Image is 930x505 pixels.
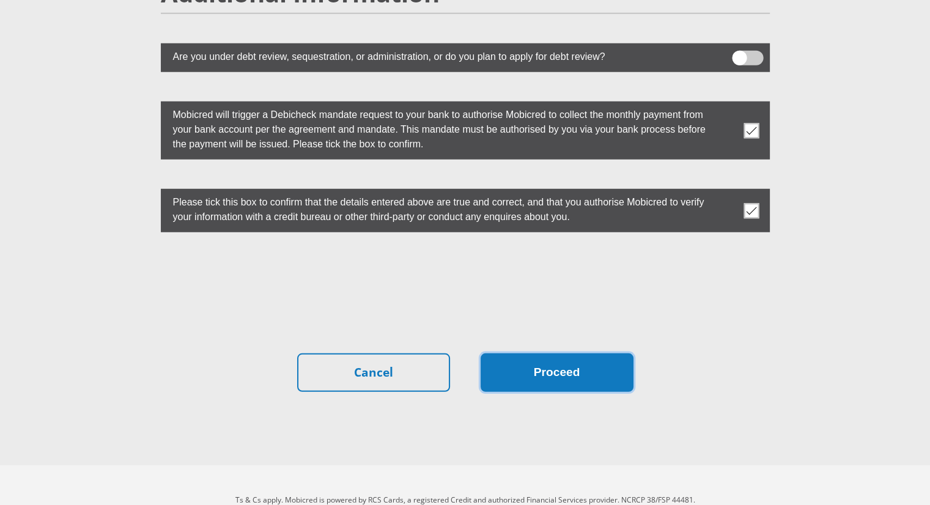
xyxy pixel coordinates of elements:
[161,101,709,155] label: Mobicred will trigger a Debicheck mandate request to your bank to authorise Mobicred to collect t...
[161,43,709,67] label: Are you under debt review, sequestration, or administration, or do you plan to apply for debt rev...
[161,189,709,227] label: Please tick this box to confirm that the details entered above are true and correct, and that you...
[481,353,633,392] button: Proceed
[372,262,558,309] iframe: reCAPTCHA
[297,353,450,392] a: Cancel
